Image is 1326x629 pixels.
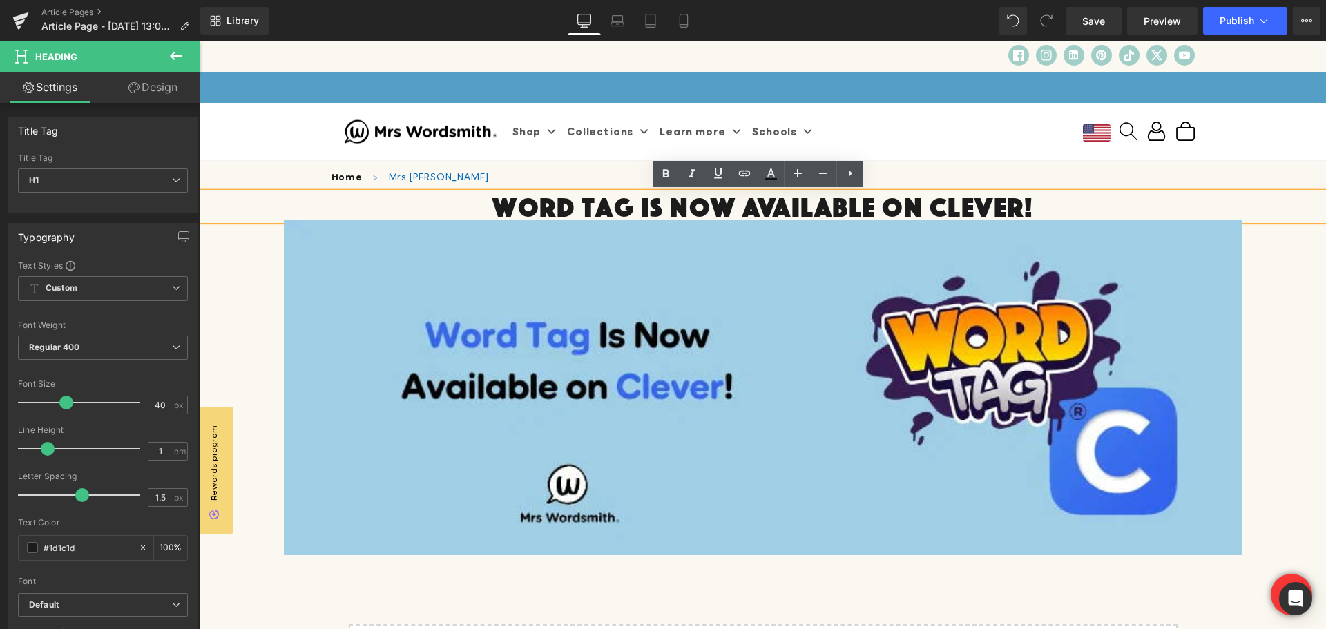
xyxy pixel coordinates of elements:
span: Save [1082,14,1105,28]
nav: breadcrumbs [97,119,1030,151]
div: Letter Spacing [18,472,188,481]
a: Laptop [601,7,634,35]
summary: Schools [552,62,613,117]
b: Custom [46,282,77,294]
summary: Collections [367,62,450,117]
div: Title Tag [18,117,59,137]
a: Home [132,130,163,141]
div: Open Intercom Messenger [1279,582,1312,615]
img: Mrs Wordsmith DEV [132,67,305,114]
i: Default [29,599,59,611]
button: Publish [1203,7,1287,35]
div: Line Height [18,425,188,435]
div: % [154,536,187,560]
a: Preview [1127,7,1198,35]
span: px [174,493,186,502]
div: Font Weight [18,320,188,330]
a: Desktop [568,7,601,35]
div: Text Color [18,518,188,528]
a: Design [103,72,203,103]
div: Font [18,577,188,586]
a: Mrs [PERSON_NAME] [189,130,289,141]
input: Color [44,540,132,555]
a: Article Pages [41,7,200,18]
span: Article Page - [DATE] 13:04:29 [41,21,174,32]
span: Publish [1220,15,1254,26]
div: Typography [18,224,75,243]
a: Mobile [667,7,700,35]
b: Regular 400 [29,342,80,352]
span: em [174,447,186,456]
div: Text Styles [18,260,188,271]
a: Tablet [634,7,667,35]
a: New Library [200,7,269,35]
summary: Search [919,80,939,99]
div: Title Tag [18,153,188,163]
button: More [1293,7,1320,35]
div: Font Size [18,379,188,389]
button: Undo [999,7,1027,35]
span: Library [227,14,259,27]
summary: Shop [313,62,357,117]
summary: Learn more [460,62,542,117]
button: Redo [1032,7,1060,35]
span: Preview [1144,14,1181,28]
span: Heading [35,51,77,62]
b: H1 [29,175,39,185]
span: px [174,400,186,409]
